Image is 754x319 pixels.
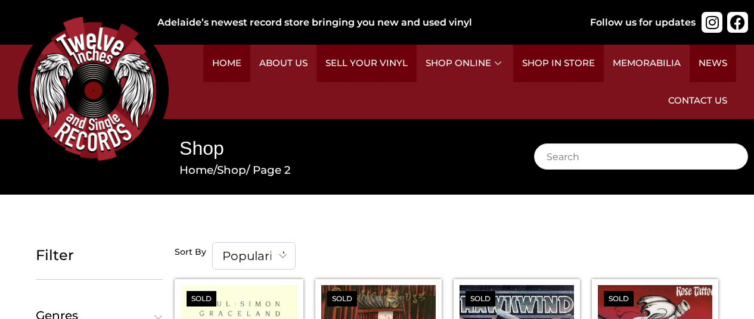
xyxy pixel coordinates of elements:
nav: Breadcrumb [179,162,501,179]
div: Follow us for updates [590,15,696,30]
span: Sold [327,291,357,307]
input: Search [534,143,749,170]
a: Shop [217,163,246,177]
a: Shop Online [417,45,513,82]
h5: Sort By [175,247,206,258]
span: Sold [604,291,634,307]
a: About Us [250,45,317,82]
span: Popularity [213,243,295,269]
span: Sold [466,291,495,307]
a: Memorabilia [604,45,690,82]
span: Popularity [212,242,296,270]
a: Home [179,163,213,177]
a: Home [203,45,250,82]
a: Sell Your Vinyl [317,45,417,82]
a: News [690,45,736,82]
span: Sold [187,291,216,307]
h1: Shop [179,135,501,162]
a: Shop in Store [513,45,604,82]
a: Contact Us [659,82,736,120]
div: Adelaide’s newest record store bringing you new and used vinyl [157,15,576,30]
h5: Filter [36,247,163,264]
